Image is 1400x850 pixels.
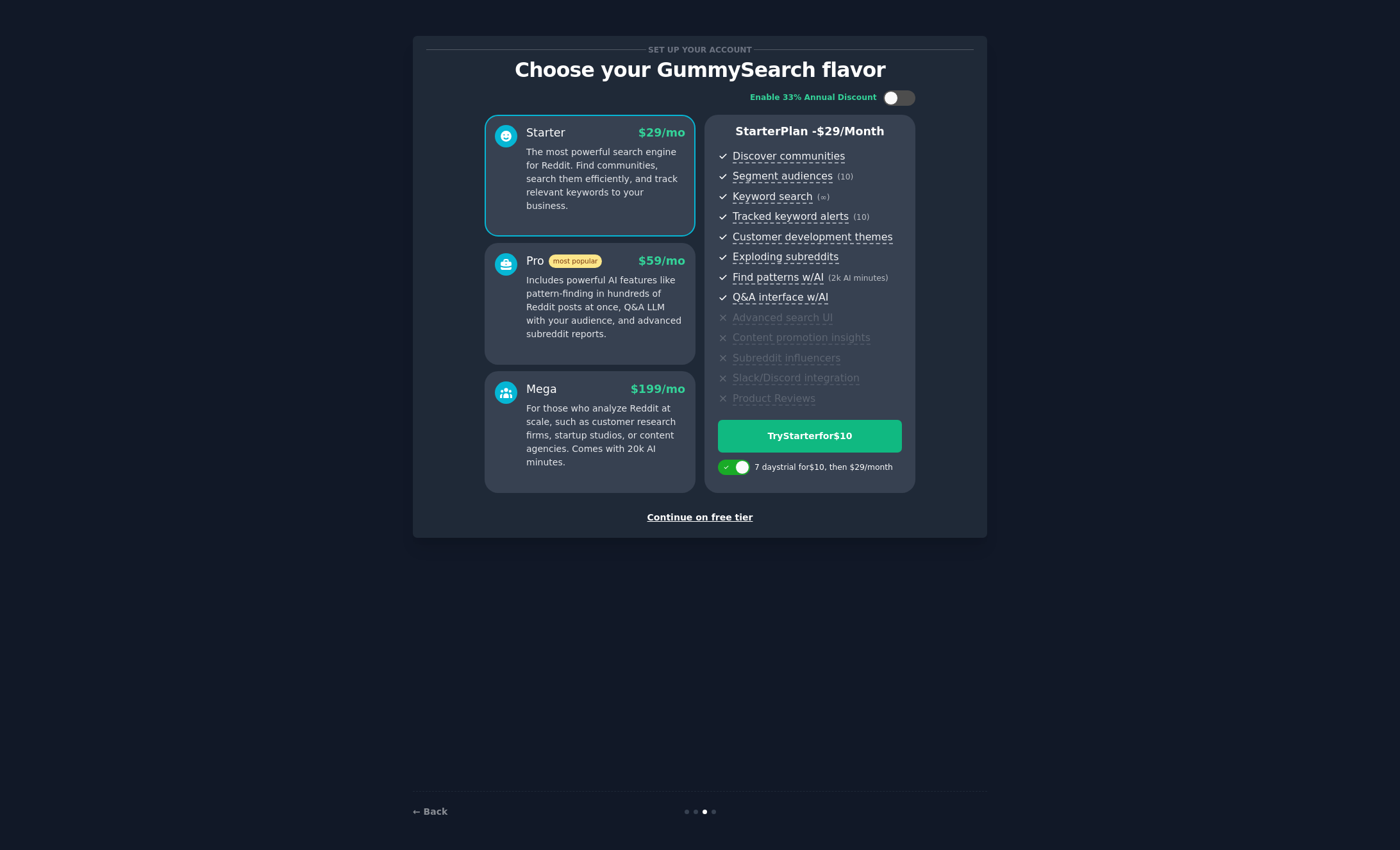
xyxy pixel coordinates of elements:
a: ← Back [413,806,447,817]
span: Discover communities [733,150,845,163]
span: Subreddit influencers [733,352,840,365]
div: Mega [526,381,557,397]
span: Segment audiences [733,170,833,183]
span: ( 10 ) [837,172,853,181]
span: Exploding subreddits [733,251,838,264]
div: Pro [526,253,602,269]
span: Set up your account [646,43,754,56]
span: Slack/Discord integration [733,372,860,385]
p: The most powerful search engine for Reddit. Find communities, search them efficiently, and track ... [526,146,685,213]
div: Starter [526,125,565,141]
span: $ 199 /mo [631,383,685,396]
span: Advanced search UI [733,312,833,325]
p: For those who analyze Reddit at scale, such as customer research firms, startup studios, or conte... [526,402,685,469]
div: Try Starter for $10 [719,429,901,443]
span: Tracked keyword alerts [733,210,849,224]
span: Find patterns w/AI [733,271,824,285]
span: most popular [549,254,603,268]
span: $ 29 /month [817,125,885,138]
span: Customer development themes [733,231,893,244]
p: Includes powerful AI features like pattern-finding in hundreds of Reddit posts at once, Q&A LLM w... [526,274,685,341]
p: Starter Plan - [718,124,902,140]
div: 7 days trial for $10 , then $ 29 /month [754,462,893,474]
div: Enable 33% Annual Discount [750,92,877,104]
span: Keyword search [733,190,813,204]
span: Content promotion insights [733,331,871,345]
div: Continue on free tier [426,511,974,524]
span: Product Reviews [733,392,815,406]
span: $ 29 /mo [638,126,685,139]
span: ( 10 ) [853,213,869,222]
span: $ 59 /mo [638,254,685,267]
p: Choose your GummySearch flavor [426,59,974,81]
span: Q&A interface w/AI [733,291,828,304]
button: TryStarterfor$10 [718,420,902,453]
span: ( 2k AI minutes ) [828,274,888,283]
span: ( ∞ ) [817,193,830,202]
